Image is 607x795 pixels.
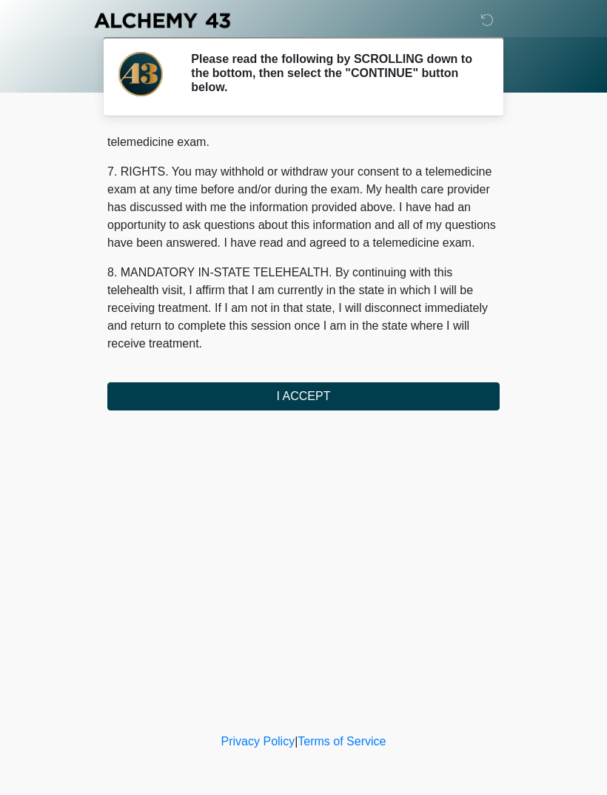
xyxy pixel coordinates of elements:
a: Privacy Policy [221,735,295,748]
p: 7. RIGHTS. You may withhold or withdraw your consent to a telemedicine exam at any time before an... [107,163,500,252]
img: Agent Avatar [118,52,163,96]
p: 8. MANDATORY IN-STATE TELEHEALTH. By continuing with this telehealth visit, I affirm that I am cu... [107,264,500,353]
button: I ACCEPT [107,382,500,410]
a: | [295,735,298,748]
h2: Please read the following by SCROLLING down to the bottom, then select the "CONTINUE" button below. [191,52,477,95]
img: Alchemy 43 Logo [93,11,232,30]
a: Terms of Service [298,735,386,748]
